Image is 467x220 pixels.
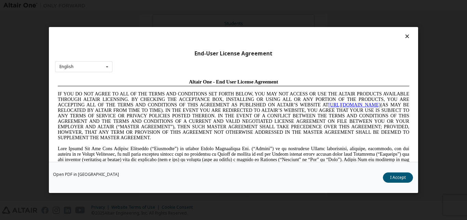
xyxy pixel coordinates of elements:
span: Altair One - End User License Agreement [134,3,223,8]
a: [URL][DOMAIN_NAME] [273,26,325,31]
button: I Accept [383,172,413,183]
div: End-User License Agreement [55,50,412,57]
div: English [59,65,74,69]
a: Open PDF in [GEOGRAPHIC_DATA] [53,172,119,177]
span: IF YOU DO NOT AGREE TO ALL OF THE TERMS AND CONDITIONS SET FORTH BELOW, YOU MAY NOT ACCESS OR USE... [3,15,354,64]
span: Lore Ipsumd Sit Ame Cons Adipisc Elitseddo (“Eiusmodte”) in utlabor Etdolo Magnaaliqua Eni. (“Adm... [3,70,354,119]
